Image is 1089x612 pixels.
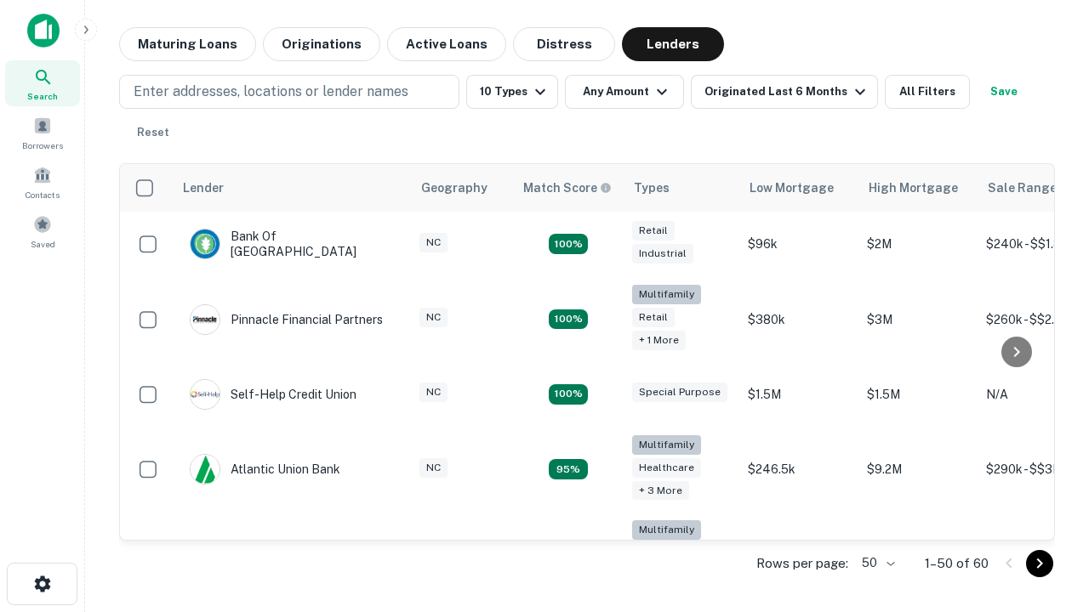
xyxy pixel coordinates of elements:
img: picture [191,305,220,334]
iframe: Chat Widget [1004,476,1089,558]
span: Saved [31,237,55,251]
div: + 1 more [632,331,686,350]
th: Capitalize uses an advanced AI algorithm to match your search with the best lender. The match sco... [513,164,624,212]
div: Capitalize uses an advanced AI algorithm to match your search with the best lender. The match sco... [523,178,612,197]
span: Contacts [26,188,60,201]
div: Matching Properties: 11, hasApolloMatch: undefined [549,384,588,405]
button: Save your search to get updates of matches that match your search criteria. [977,75,1031,109]
img: picture [191,380,220,409]
div: NC [419,382,448,402]
td: $1.5M [858,362,978,427]
img: picture [191,229,220,258]
div: Matching Properties: 15, hasApolloMatch: undefined [549,234,588,254]
div: Low Mortgage [750,178,834,198]
div: NC [419,308,448,327]
div: High Mortgage [869,178,958,198]
td: $3.2M [858,512,978,598]
div: Bank Of [GEOGRAPHIC_DATA] [190,229,394,259]
p: 1–50 of 60 [925,553,989,574]
button: Distress [513,27,615,61]
h6: Match Score [523,178,608,197]
button: Maturing Loans [119,27,256,61]
div: Lender [183,178,224,198]
div: Self-help Credit Union [190,379,356,410]
button: Active Loans [387,27,506,61]
div: Multifamily [632,435,701,455]
a: Borrowers [5,110,80,156]
th: Geography [411,164,513,212]
button: Enter addresses, locations or lender names [119,75,459,109]
td: $9.2M [858,427,978,513]
div: Retail [632,221,675,241]
div: Geography [421,178,487,198]
button: 10 Types [466,75,558,109]
div: The Fidelity Bank [190,540,328,570]
td: $96k [739,212,858,276]
button: All Filters [885,75,970,109]
p: Rows per page: [756,553,848,574]
div: Matching Properties: 17, hasApolloMatch: undefined [549,309,588,330]
th: Types [624,164,739,212]
td: $3M [858,276,978,362]
div: Pinnacle Financial Partners [190,304,383,335]
div: Sale Range [988,178,1057,198]
th: Lender [173,164,411,212]
img: capitalize-icon.png [27,14,60,48]
button: Originated Last 6 Months [691,75,878,109]
td: $246k [739,512,858,598]
td: $380k [739,276,858,362]
div: Matching Properties: 9, hasApolloMatch: undefined [549,459,588,479]
div: Atlantic Union Bank [190,454,340,484]
div: Multifamily [632,285,701,304]
a: Contacts [5,159,80,205]
a: Search [5,60,80,106]
button: Originations [263,27,380,61]
div: Healthcare [632,458,701,478]
div: Special Purpose [632,382,727,402]
div: Originated Last 6 Months [704,82,870,102]
div: 50 [855,551,898,575]
div: Types [634,178,670,198]
p: Enter addresses, locations or lender names [134,82,408,102]
th: Low Mortgage [739,164,858,212]
th: High Mortgage [858,164,978,212]
div: Multifamily [632,520,701,540]
button: Reset [126,116,180,150]
td: $246.5k [739,427,858,513]
span: Search [27,89,58,103]
button: Lenders [622,27,724,61]
img: picture [191,455,220,484]
div: NC [419,458,448,478]
td: $1.5M [739,362,858,427]
button: Any Amount [565,75,684,109]
div: Industrial [632,244,693,263]
span: Borrowers [22,139,63,152]
div: + 3 more [632,481,689,501]
div: NC [419,233,448,252]
div: Retail [632,308,675,327]
button: Go to next page [1026,550,1053,577]
a: Saved [5,208,80,254]
td: $2M [858,212,978,276]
